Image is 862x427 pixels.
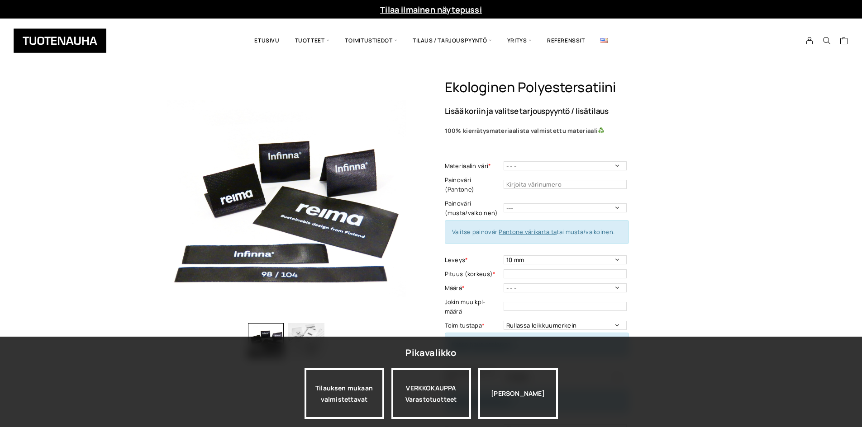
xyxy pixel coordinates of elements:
[539,25,593,56] a: Referenssit
[288,323,324,359] img: Ekologinen polyestersatiini 2
[167,79,406,319] img: b7c32725-09ce-47bb-a0e3-3e9b7acc3c9a
[14,28,106,53] img: Tuotenauha Oy
[391,368,471,419] a: VERKKOKAUPPAVarastotuotteet
[305,368,384,419] a: Tilauksen mukaan valmistettavat
[504,180,627,189] input: Kirjoita värinumero
[445,127,598,135] b: 100% kierrätysmateriaalista valmistettu materiaali
[478,368,558,419] div: [PERSON_NAME]
[445,79,696,96] h1: Ekologinen polyestersatiini
[380,4,482,15] a: Tilaa ilmainen näytepussi
[337,25,405,56] span: Toimitustiedot
[445,107,696,115] p: Lisää koriin ja valitse tarjouspyyntö / lisätilaus
[840,36,848,47] a: Cart
[801,37,819,45] a: My Account
[818,37,835,45] button: Search
[445,175,501,194] label: Painoväri (Pantone)
[445,161,501,171] label: Materiaalin väri
[445,297,501,316] label: Jokin muu kpl-määrä
[445,255,501,265] label: Leveys
[287,25,337,56] span: Tuotteet
[452,228,615,236] span: Valitse painoväri tai musta/valkoinen.
[445,199,501,218] label: Painoväri (musta/valkoinen)
[445,321,501,330] label: Toimitustapa
[499,228,557,236] a: Pantone värikartalta
[445,283,501,293] label: Määrä
[445,269,501,279] label: Pituus (korkeus)
[391,368,471,419] div: VERKKOKAUPPA Varastotuotteet
[500,25,539,56] span: Yritys
[247,25,287,56] a: Etusivu
[405,25,500,56] span: Tilaus / Tarjouspyyntö
[405,345,456,361] div: Pikavalikko
[598,127,604,133] img: ♻️
[600,38,608,43] img: English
